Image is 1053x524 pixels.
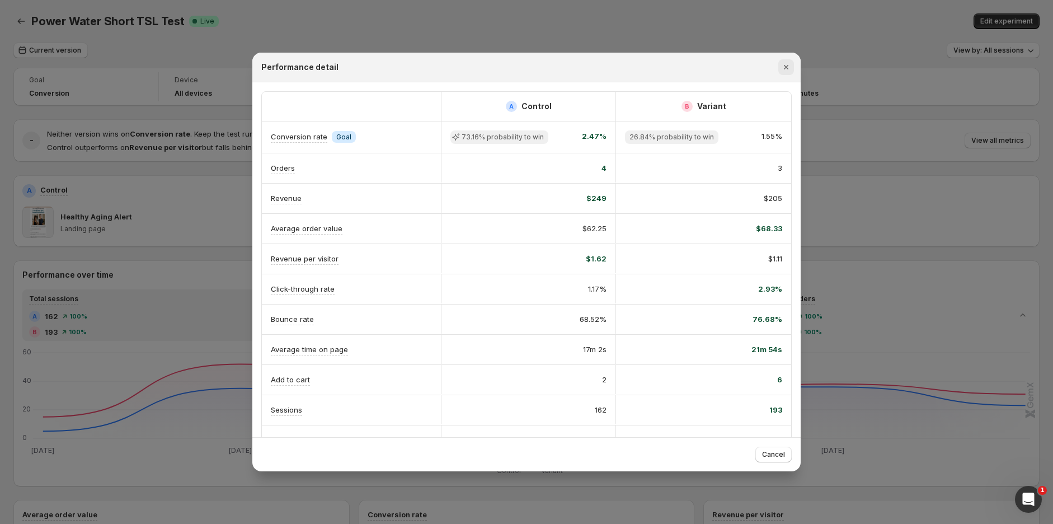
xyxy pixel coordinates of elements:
span: Cancel [762,450,785,459]
p: Bounce rate [271,314,314,325]
p: Revenue [271,193,302,204]
span: 193 [769,404,782,415]
span: 73.16% probability to win [462,133,544,142]
span: 1 [1038,486,1047,495]
span: 2.93% [758,283,782,294]
h2: A [509,103,514,110]
button: Cancel [755,447,792,462]
h2: Performance detail [261,62,339,73]
span: 3 [778,162,782,174]
span: 21m 54s [751,344,782,355]
button: Close [778,59,794,75]
span: 17m 2s [583,344,607,355]
span: 2.47% [582,130,607,144]
p: Revenue per visitor [271,253,339,264]
span: 76.68% [753,314,782,325]
iframe: Intercom live chat [1015,486,1042,513]
p: Orders [271,162,295,174]
span: 6 [777,434,782,446]
h2: B [685,103,689,110]
p: Sessions with cart additions [271,434,369,446]
p: Average order value [271,223,342,234]
h2: Variant [697,101,726,112]
span: $68.33 [756,223,782,234]
p: Average time on page [271,344,348,355]
span: 2 [602,374,607,385]
p: Conversion rate [271,131,327,142]
span: $205 [764,193,782,204]
span: $1.62 [586,253,607,264]
span: 162 [595,404,607,415]
h2: Control [521,101,552,112]
span: 6 [777,374,782,385]
span: 1.55% [761,130,782,144]
span: 1.17% [588,283,607,294]
span: 68.52% [580,314,607,325]
span: 4 [601,162,607,174]
span: 26.84% probability to win [629,133,714,142]
p: Add to cart [271,374,310,385]
span: Goal [336,133,351,142]
p: Sessions [271,404,302,415]
p: Click-through rate [271,283,335,294]
span: $1.11 [768,253,782,264]
span: 2 [602,434,607,446]
span: $249 [586,193,607,204]
span: $62.25 [582,223,607,234]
